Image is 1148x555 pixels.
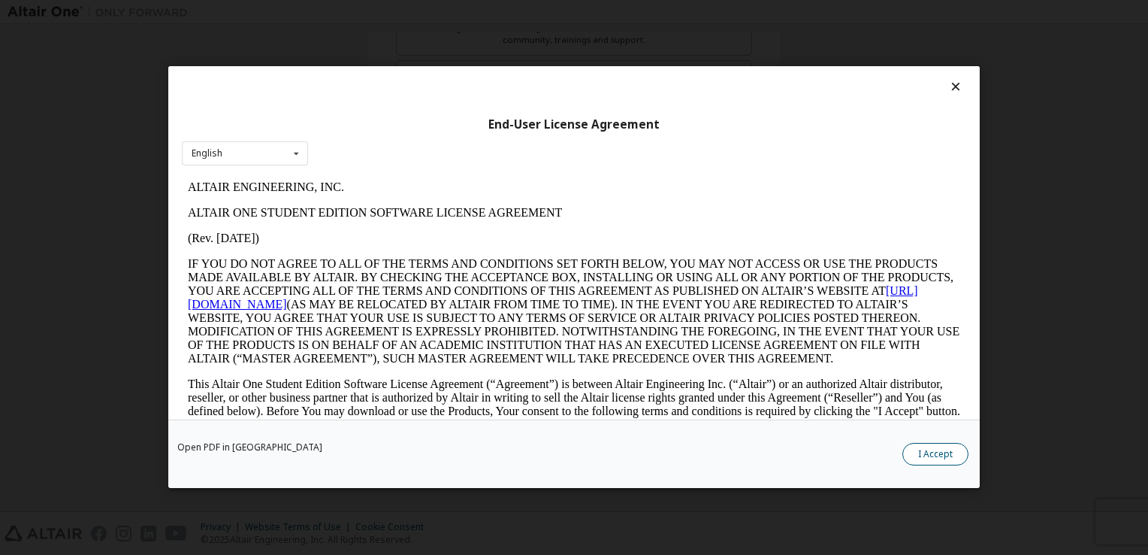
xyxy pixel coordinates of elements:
[902,444,968,466] button: I Accept
[6,203,778,257] p: This Altair One Student Edition Software License Agreement (“Agreement”) is between Altair Engine...
[6,32,778,45] p: ALTAIR ONE STUDENT EDITION SOFTWARE LICENSE AGREEMENT
[6,6,778,20] p: ALTAIR ENGINEERING, INC.
[6,83,778,191] p: IF YOU DO NOT AGREE TO ALL OF THE TERMS AND CONDITIONS SET FORTH BELOW, YOU MAY NOT ACCESS OR USE...
[6,57,778,71] p: (Rev. [DATE])
[192,149,222,158] div: English
[177,444,322,453] a: Open PDF in [GEOGRAPHIC_DATA]
[182,117,966,132] div: End-User License Agreement
[6,110,736,136] a: [URL][DOMAIN_NAME]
